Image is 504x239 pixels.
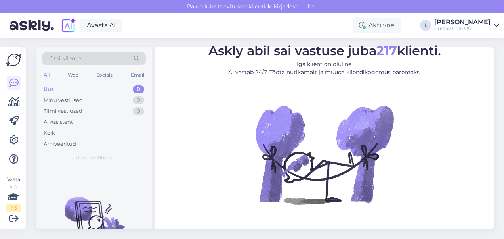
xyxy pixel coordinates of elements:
[434,19,499,32] a: [PERSON_NAME]Gustav Cafe OÜ
[434,25,491,32] div: Gustav Cafe OÜ
[376,43,397,58] b: 217
[44,107,82,115] div: Tiimi vestlused
[44,118,73,126] div: AI Assistent
[66,70,80,80] div: Web
[80,19,122,32] a: Avasta AI
[44,140,76,148] div: Arhiveeritud
[44,85,54,93] div: Uus
[353,18,401,33] div: Aktiivne
[133,96,144,104] div: 0
[420,20,431,31] div: L
[60,17,77,34] img: explore-ai
[6,204,21,212] div: 1 / 3
[42,70,51,80] div: All
[434,19,491,25] div: [PERSON_NAME]
[6,176,21,212] div: Vaata siia
[253,83,396,226] img: No Chat active
[95,70,114,80] div: Socials
[6,54,21,66] img: Askly Logo
[49,54,81,63] span: Otsi kliente
[133,85,144,93] div: 0
[44,129,55,137] div: Kõik
[133,107,144,115] div: 0
[208,60,441,77] p: Iga klient on oluline. AI vastab 24/7. Tööta nutikamalt ja muuda kliendikogemus paremaks.
[129,70,146,80] div: Email
[208,43,441,58] span: Askly abil sai vastuse juba klienti.
[76,154,113,161] span: Uued vestlused
[44,96,83,104] div: Minu vestlused
[299,3,317,10] span: Luba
